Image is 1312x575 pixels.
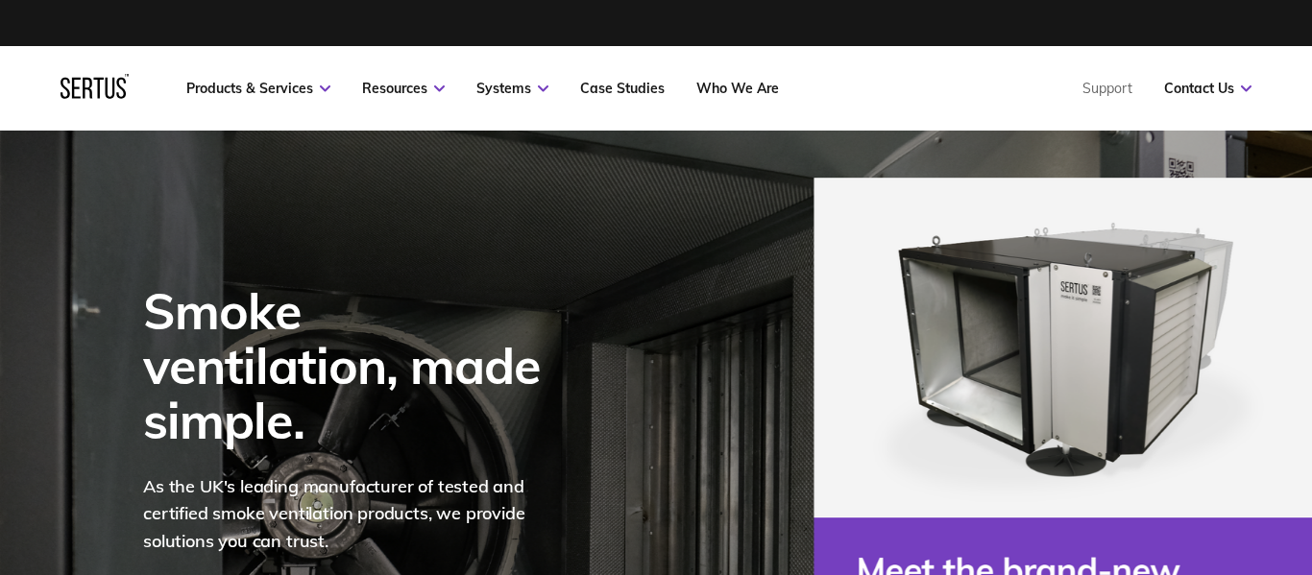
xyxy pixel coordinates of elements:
[476,80,548,97] a: Systems
[143,473,566,556] p: As the UK's leading manufacturer of tested and certified smoke ventilation products, we provide s...
[143,283,566,448] div: Smoke ventilation, made simple.
[580,80,665,97] a: Case Studies
[1164,80,1251,97] a: Contact Us
[696,80,779,97] a: Who We Are
[186,80,330,97] a: Products & Services
[1082,80,1132,97] a: Support
[362,80,445,97] a: Resources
